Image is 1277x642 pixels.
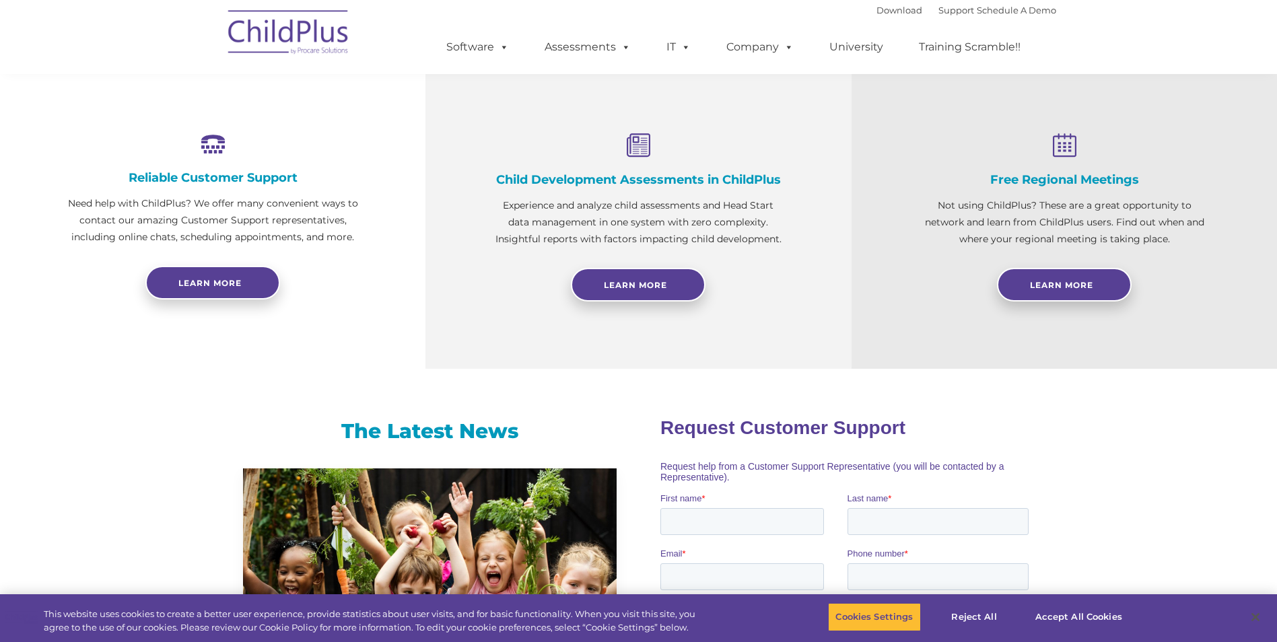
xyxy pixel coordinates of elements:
[531,34,644,61] a: Assessments
[221,1,356,68] img: ChildPlus by Procare Solutions
[713,34,807,61] a: Company
[997,268,1132,301] a: Learn More
[67,195,358,246] p: Need help with ChildPlus? We offer many convenient ways to contact our amazing Customer Support r...
[493,197,784,248] p: Experience and analyze child assessments and Head Start data management in one system with zero c...
[178,278,242,288] span: Learn more
[876,5,922,15] a: Download
[876,5,1056,15] font: |
[1028,603,1130,631] button: Accept All Cookies
[67,170,358,185] h4: Reliable Customer Support
[604,280,667,290] span: Learn More
[571,268,705,301] a: Learn More
[816,34,897,61] a: University
[653,34,704,61] a: IT
[828,603,920,631] button: Cookies Settings
[145,266,280,299] a: Learn more
[938,5,974,15] a: Support
[919,197,1210,248] p: Not using ChildPlus? These are a great opportunity to network and learn from ChildPlus users. Fin...
[433,34,522,61] a: Software
[44,608,702,634] div: This website uses cookies to create a better user experience, provide statistics about user visit...
[919,172,1210,187] h4: Free Regional Meetings
[493,172,784,187] h4: Child Development Assessments in ChildPlus
[1241,602,1270,632] button: Close
[243,418,617,445] h3: The Latest News
[187,144,244,154] span: Phone number
[1030,280,1093,290] span: Learn More
[977,5,1056,15] a: Schedule A Demo
[905,34,1034,61] a: Training Scramble!!
[932,603,1016,631] button: Reject All
[187,89,228,99] span: Last name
